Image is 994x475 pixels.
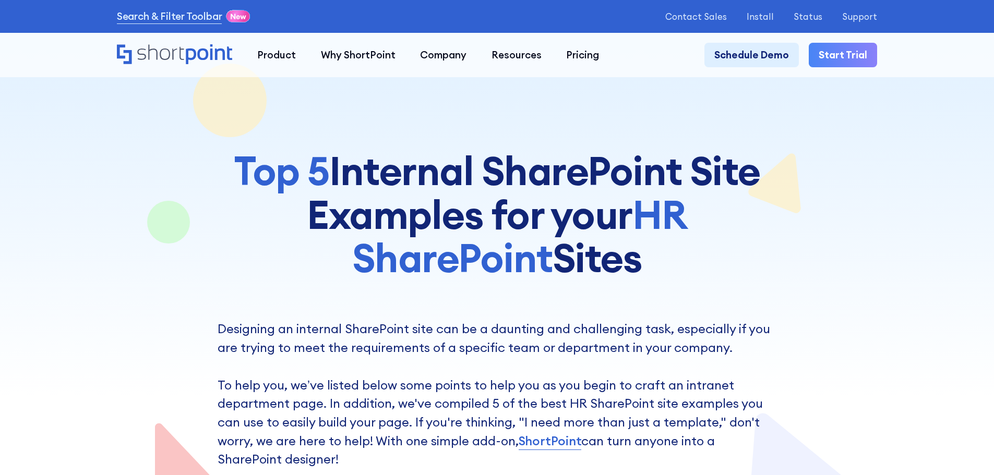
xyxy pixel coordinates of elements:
a: Schedule Demo [704,43,799,68]
a: Support [842,11,877,21]
div: Pricing [566,47,599,63]
a: ShortPoint [519,432,582,450]
a: Company [408,43,479,68]
span: Top 5 [234,145,329,196]
a: Pricing [554,43,612,68]
a: Why ShortPoint [308,43,408,68]
a: Resources [479,43,554,68]
h1: Internal SharePoint Site Examples for your Sites [218,149,777,280]
a: Search & Filter Toolbar [117,9,222,24]
a: Status [794,11,822,21]
div: Resources [492,47,542,63]
a: Product [245,43,308,68]
span: HR SharePoint [352,189,687,283]
div: Why ShortPoint [321,47,396,63]
div: Company [420,47,466,63]
div: Product [257,47,296,63]
a: Contact Sales [665,11,727,21]
iframe: Chat Widget [806,354,994,475]
a: Start Trial [809,43,877,68]
a: Home [117,44,232,66]
p: Designing an internal SharePoint site can be a daunting and challenging task, especially if you a... [218,320,777,469]
a: Install [747,11,774,21]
